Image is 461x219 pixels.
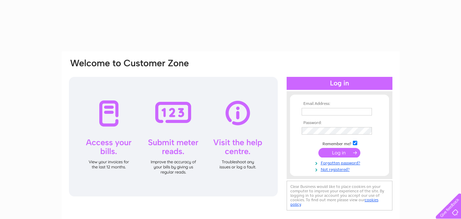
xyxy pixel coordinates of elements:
[287,181,392,210] div: Clear Business would like to place cookies on your computer to improve your experience of the sit...
[302,159,379,166] a: Forgotten password?
[302,166,379,172] a: Not registered?
[318,148,360,158] input: Submit
[300,101,379,106] th: Email Address:
[290,197,378,207] a: cookies policy
[300,140,379,147] td: Remember me?
[300,121,379,125] th: Password:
